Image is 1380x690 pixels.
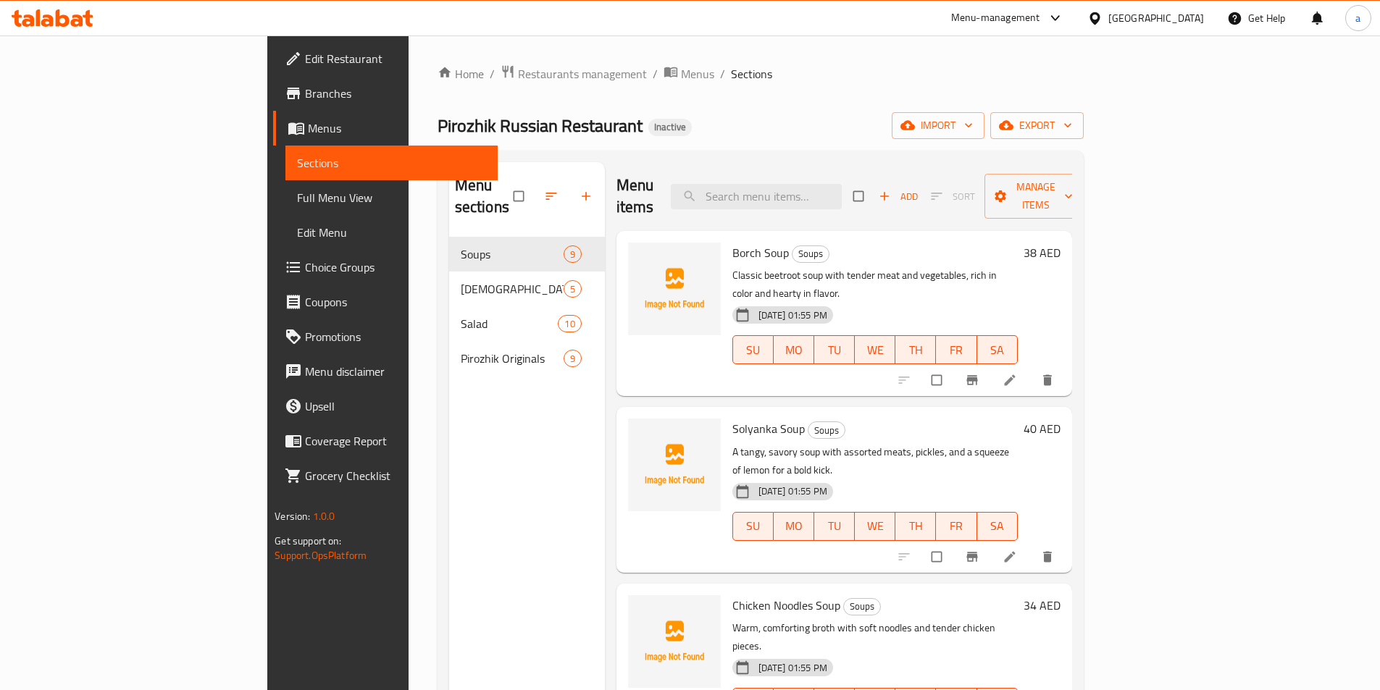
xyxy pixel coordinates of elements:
[505,182,535,210] span: Select all sections
[820,516,849,537] span: TU
[275,531,341,550] span: Get support on:
[923,366,953,394] span: Select to update
[956,364,991,396] button: Branch-specific-item
[564,248,581,261] span: 9
[901,340,930,361] span: TH
[732,266,1018,303] p: Classic beetroot soup with tender meat and vegetables, rich in color and hearty in flavor.
[273,41,498,76] a: Edit Restaurant
[732,335,774,364] button: SU
[653,65,658,83] li: /
[793,245,829,262] span: Soups
[297,154,486,172] span: Sections
[305,397,486,415] span: Upsell
[648,121,692,133] span: Inactive
[449,237,605,272] div: Soups9
[308,119,486,137] span: Menus
[1003,373,1020,387] a: Edit menu item
[942,340,971,361] span: FR
[564,352,581,366] span: 9
[844,598,880,615] span: Soups
[1024,243,1061,263] h6: 38 AED
[921,185,984,208] span: Select section first
[808,421,845,439] div: Soups
[814,335,855,364] button: TU
[461,315,559,332] span: Salad
[305,467,486,484] span: Grocery Checklist
[564,245,582,263] div: items
[936,335,977,364] button: FR
[1002,117,1072,135] span: export
[753,308,833,322] span: [DATE] 01:55 PM
[285,146,498,180] a: Sections
[438,109,643,142] span: Pirozhik Russian Restaurant
[273,111,498,146] a: Menus
[297,189,486,206] span: Full Menu View
[814,512,855,541] button: TU
[275,507,310,526] span: Version:
[518,65,647,83] span: Restaurants management
[732,619,1018,655] p: Warm, comforting broth with soft noodles and tender chicken pieces.
[1024,418,1061,439] h6: 40 AED
[1003,550,1020,564] a: Edit menu item
[779,340,808,361] span: MO
[449,341,605,376] div: Pirozhik Originals9
[951,9,1040,27] div: Menu-management
[461,245,564,263] div: Soups
[305,432,486,450] span: Coverage Report
[273,424,498,458] a: Coverage Report
[313,507,335,526] span: 1.0.0
[461,280,564,298] div: Russian Starters
[297,224,486,241] span: Edit Menu
[461,350,564,367] div: Pirozhik Originals
[732,443,1018,479] p: A tangy, savory soup with assorted meats, pickles, and a squeeze of lemon for a bold kick.
[628,418,721,511] img: Solyanka Soup
[732,418,805,439] span: Solyanka Soup
[984,174,1087,219] button: Manage items
[305,293,486,311] span: Coupons
[808,422,845,439] span: Soups
[892,112,984,139] button: import
[273,76,498,111] a: Branches
[879,188,918,205] span: Add
[923,543,953,571] span: Select to update
[681,65,714,83] span: Menus
[305,85,486,102] span: Branches
[273,458,498,493] a: Grocery Checklist
[273,285,498,319] a: Coupons
[977,335,1018,364] button: SA
[731,65,772,83] span: Sections
[1355,10,1360,26] span: a
[977,512,1018,541] button: SA
[855,335,895,364] button: WE
[732,242,789,264] span: Borch Soup
[449,231,605,382] nav: Menu sections
[956,541,991,573] button: Branch-specific-item
[285,215,498,250] a: Edit Menu
[285,180,498,215] a: Full Menu View
[774,512,814,541] button: MO
[438,64,1084,83] nav: breadcrumb
[895,512,936,541] button: TH
[739,516,768,537] span: SU
[845,182,875,210] span: Select section
[1108,10,1204,26] div: [GEOGRAPHIC_DATA]
[739,340,768,361] span: SU
[983,340,1012,361] span: SA
[305,363,486,380] span: Menu disclaimer
[273,319,498,354] a: Promotions
[774,335,814,364] button: MO
[753,484,833,498] span: [DATE] 01:55 PM
[273,354,498,389] a: Menu disclaimer
[720,65,725,83] li: /
[861,516,890,537] span: WE
[570,180,605,212] button: Add section
[273,250,498,285] a: Choice Groups
[732,512,774,541] button: SU
[855,512,895,541] button: WE
[1024,595,1061,615] h6: 34 AED
[732,594,840,616] span: Chicken Noodles Soup
[936,512,977,541] button: FR
[875,185,921,208] button: Add
[996,178,1076,214] span: Manage items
